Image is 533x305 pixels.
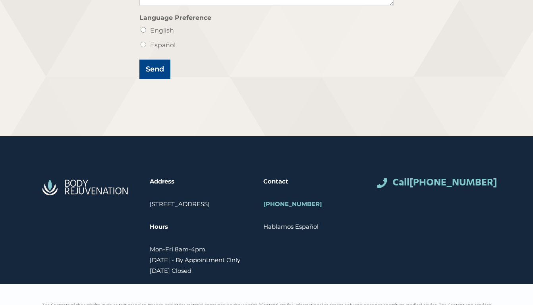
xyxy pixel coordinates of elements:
[150,199,247,209] p: [STREET_ADDRESS]
[150,41,176,49] label: Español
[139,14,394,22] label: Language Preference
[263,200,322,208] a: [PHONE_NUMBER]
[150,27,174,34] label: English
[139,60,170,79] button: Send
[150,178,174,185] strong: Address
[150,244,247,276] p: Mon-Fri 8am-4pm [DATE] - By Appointment Only [DATE] Closed
[263,221,361,232] p: Hablamos Español
[263,178,288,185] strong: Contact
[150,223,168,230] strong: Hours
[409,175,497,191] a: [PHONE_NUMBER]
[392,175,497,191] strong: Call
